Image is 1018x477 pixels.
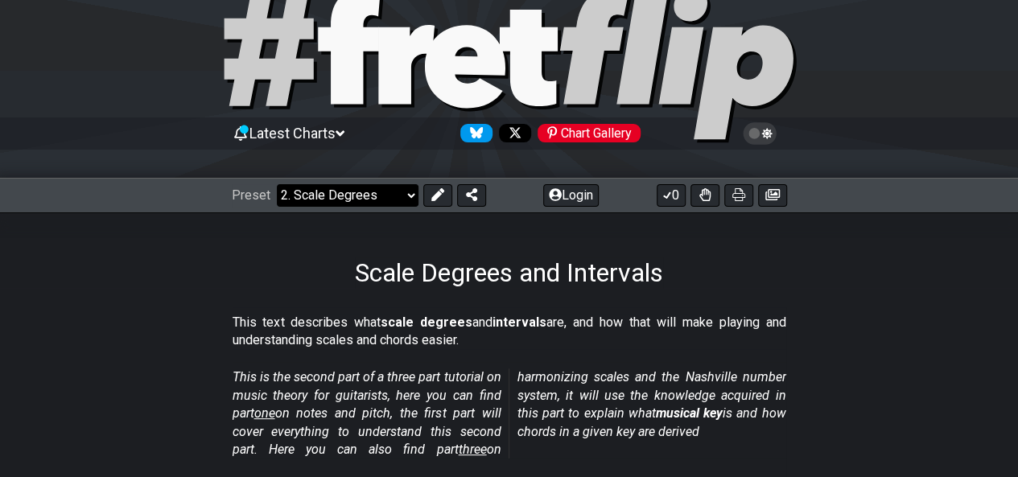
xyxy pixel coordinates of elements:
button: Print [724,184,753,207]
button: Login [543,184,599,207]
span: Toggle light / dark theme [751,126,769,141]
a: #fretflip at Pinterest [531,124,641,142]
span: Preset [232,187,270,203]
button: Share Preset [457,184,486,207]
button: Toggle Dexterity for all fretkits [690,184,719,207]
span: one [254,405,275,421]
button: Edit Preset [423,184,452,207]
p: This text describes what and are, and how that will make playing and understanding scales and cho... [233,314,786,350]
a: Follow #fretflip at X [493,124,531,142]
span: three [459,442,487,457]
strong: musical key [656,405,723,421]
button: 0 [657,184,686,207]
strong: scale degrees [381,315,472,330]
strong: intervals [493,315,546,330]
select: Preset [277,184,418,207]
button: Create image [758,184,787,207]
div: Chart Gallery [538,124,641,142]
span: Latest Charts [249,125,336,142]
h1: Scale Degrees and Intervals [355,257,663,288]
a: Follow #fretflip at Bluesky [454,124,493,142]
em: This is the second part of a three part tutorial on music theory for guitarists, here you can fin... [233,369,786,457]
